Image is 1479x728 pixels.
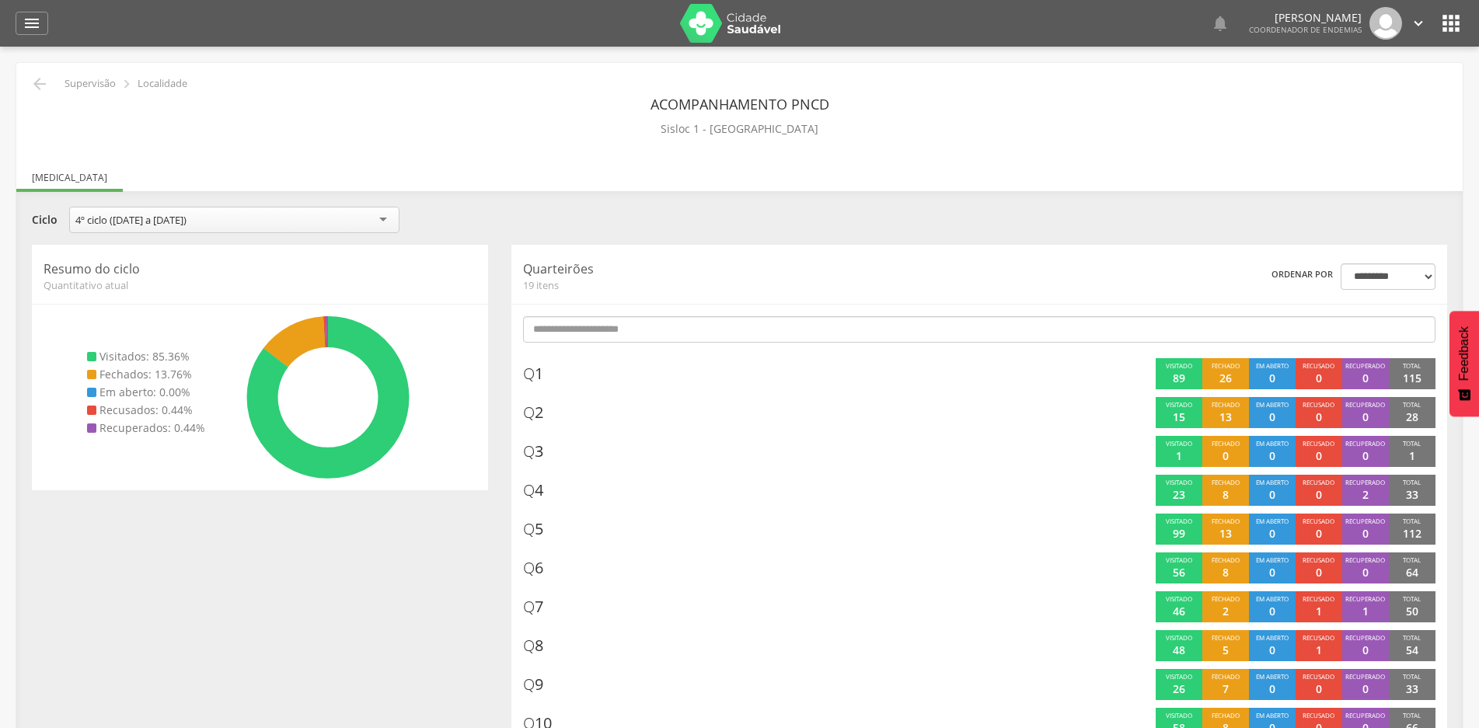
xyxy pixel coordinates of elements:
span: Total [1403,478,1421,486]
p: 33 [1406,681,1418,697]
p: 0 [1316,448,1322,464]
p: 0 [1362,371,1369,386]
p: 0 [1269,409,1275,425]
span: Q [523,557,535,578]
span: 19 itens [523,278,933,292]
span: Recusado [1303,556,1334,564]
span: Recusado [1303,633,1334,642]
span: Total [1403,594,1421,603]
span: Em aberto [1256,633,1289,642]
span: Recuperado [1345,633,1385,642]
p: 23 [1173,487,1185,503]
span: Em aberto [1256,478,1289,486]
span: Q [523,402,535,423]
span: Em aberto [1256,517,1289,525]
p: 7 [1223,681,1229,697]
label: Ordenar por [1271,268,1333,280]
p: 28 [1406,409,1418,425]
span: Recuperado [1345,517,1385,525]
p: 0 [1269,643,1275,658]
span: Em aberto [1256,439,1289,448]
p: 46 [1173,604,1185,619]
p: 1 [1176,448,1182,464]
li: Visitados: 85.36% [87,349,205,364]
span: Total [1403,400,1421,409]
span: Recuperado [1345,556,1385,564]
p: 115 [1403,371,1421,386]
span: Quantitativo atual [44,278,476,292]
p: 0 [1362,409,1369,425]
span: Em aberto [1256,672,1289,681]
span: Visitado [1166,478,1192,486]
span: Recuperado [1345,672,1385,681]
span: Total [1403,556,1421,564]
span: 3 [523,441,543,463]
p: 0 [1269,681,1275,697]
p: 26 [1219,371,1232,386]
span: Total [1403,517,1421,525]
li: Fechados: 13.76% [87,367,205,382]
p: 99 [1173,526,1185,542]
p: 0 [1269,565,1275,580]
p: 0 [1223,448,1229,464]
span: Fechado [1212,711,1240,719]
span: Fechado [1212,517,1240,525]
p: 0 [1362,448,1369,464]
span: Em aberto [1256,594,1289,603]
p: 0 [1269,448,1275,464]
p: 2 [1362,487,1369,503]
span: Total [1403,711,1421,719]
p: 0 [1269,526,1275,542]
span: Fechado [1212,633,1240,642]
p: Localidade [138,78,187,90]
p: 5 [1223,643,1229,658]
p: [PERSON_NAME] [1249,12,1362,23]
span: Em aberto [1256,711,1289,719]
span: Recuperado [1345,594,1385,603]
span: Fechado [1212,478,1240,486]
i:  [118,75,135,92]
span: Coordenador de Endemias [1249,24,1362,35]
span: Recusado [1303,517,1334,525]
span: Recuperado [1345,361,1385,370]
p: 13 [1219,409,1232,425]
p: 0 [1316,371,1322,386]
p: 0 [1316,565,1322,580]
p: 15 [1173,409,1185,425]
p: 0 [1316,681,1322,697]
span: 1 [523,363,543,385]
span: Visitado [1166,711,1192,719]
i:  [1410,15,1427,32]
p: 0 [1362,643,1369,658]
header: Acompanhamento PNCD [651,90,829,118]
p: 0 [1316,409,1322,425]
p: 0 [1362,526,1369,542]
span: Fechado [1212,361,1240,370]
i:  [1211,14,1230,33]
span: 6 [523,557,543,580]
p: Quarteirões [523,260,933,278]
a:  [1211,7,1230,40]
span: Q [523,674,535,695]
p: Resumo do ciclo [44,260,476,278]
button: Feedback - Mostrar pesquisa [1449,311,1479,416]
span: Q [523,441,535,462]
span: Fechado [1212,400,1240,409]
label: Ciclo [32,212,58,228]
i:  [23,14,41,33]
i:  [1439,11,1463,36]
span: Recusado [1303,478,1334,486]
p: 0 [1269,604,1275,619]
p: 1 [1409,448,1415,464]
span: Total [1403,439,1421,448]
p: 112 [1403,526,1421,542]
p: 0 [1362,565,1369,580]
p: Supervisão [65,78,116,90]
span: Em aberto [1256,400,1289,409]
span: Em aberto [1256,361,1289,370]
span: Q [523,596,535,617]
p: 8 [1223,565,1229,580]
p: 1 [1362,604,1369,619]
span: Fechado [1212,439,1240,448]
span: Total [1403,672,1421,681]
